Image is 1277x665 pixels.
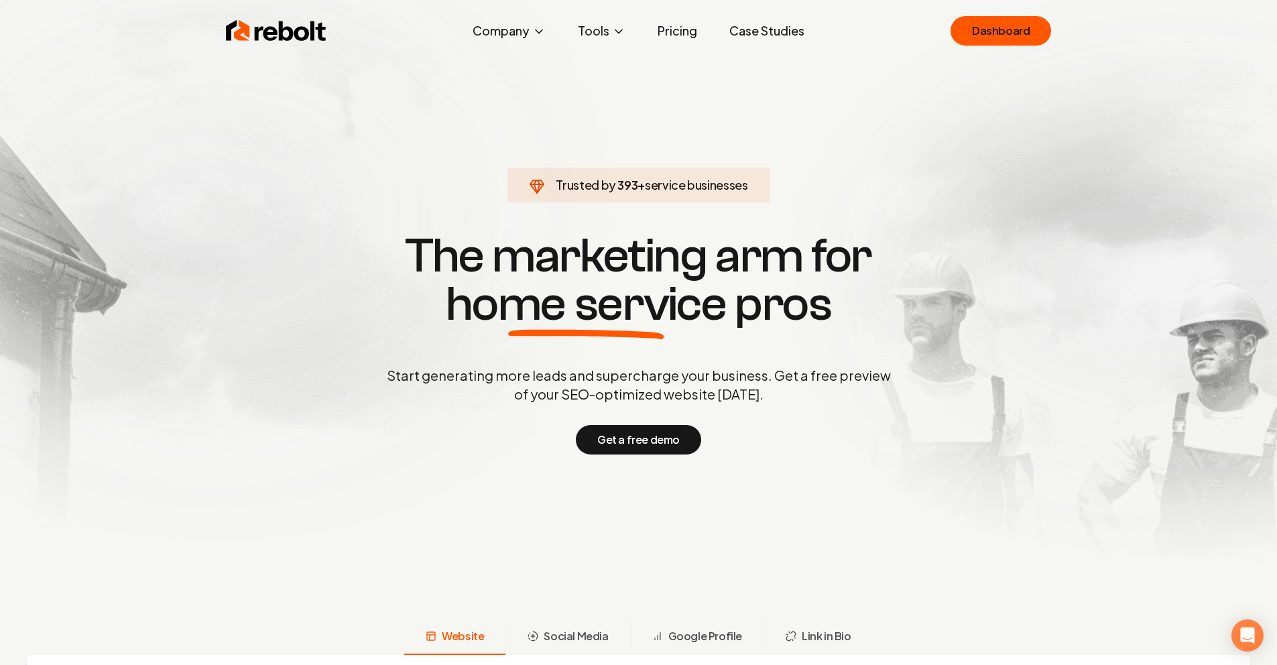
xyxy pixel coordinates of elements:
a: Pricing [647,17,708,44]
button: Google Profile [630,620,764,655]
span: Link in Bio [802,628,851,644]
span: Trusted by [556,177,615,192]
button: Tools [567,17,636,44]
span: 393 [617,176,637,194]
span: service businesses [645,177,748,192]
a: Case Studies [719,17,815,44]
button: Website [404,620,505,655]
span: Website [442,628,484,644]
button: Link in Bio [764,620,873,655]
span: home service [446,280,727,328]
a: Dashboard [951,16,1051,46]
span: Google Profile [668,628,742,644]
button: Get a free demo [576,425,701,455]
button: Social Media [505,620,629,655]
img: Rebolt Logo [226,17,326,44]
span: Social Media [544,628,608,644]
h1: The marketing arm for pros [317,232,961,328]
p: Start generating more leads and supercharge your business. Get a free preview of your SEO-optimiz... [384,366,894,404]
span: + [637,177,645,192]
button: Company [462,17,556,44]
div: Open Intercom Messenger [1231,619,1264,652]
